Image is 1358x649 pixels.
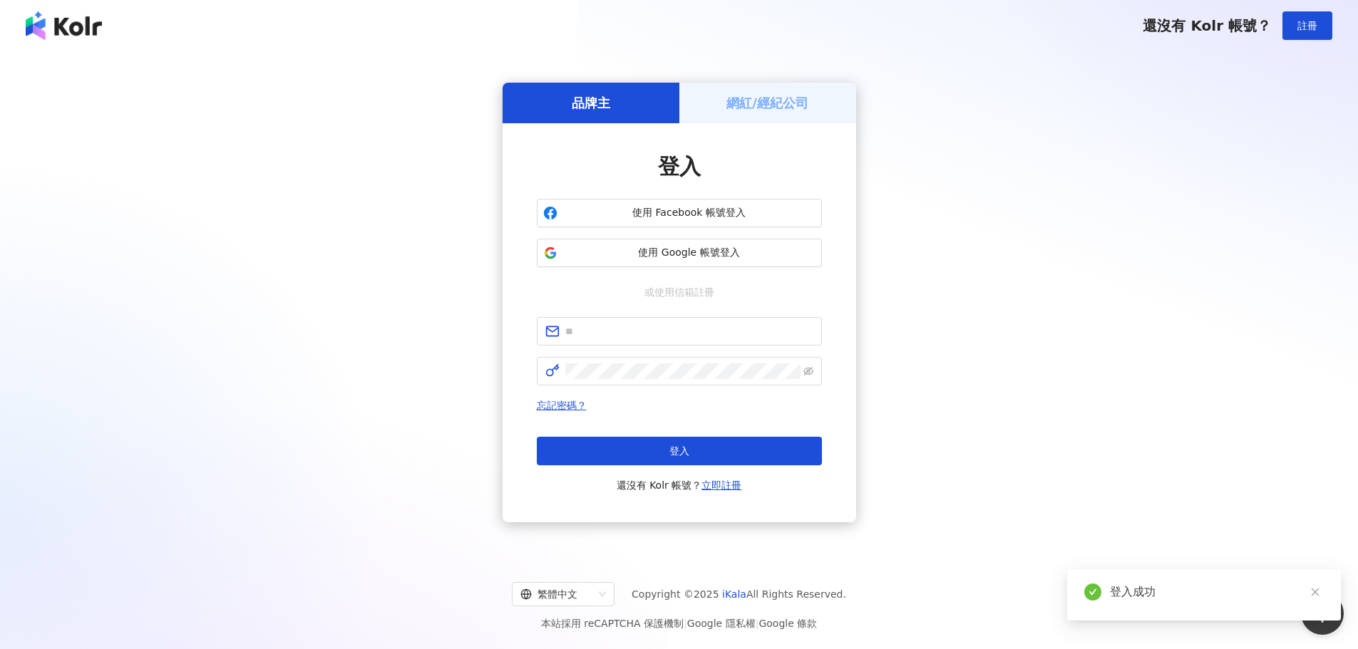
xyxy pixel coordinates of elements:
a: 立即註冊 [701,479,741,491]
img: logo [26,11,102,40]
a: Google 條款 [758,618,817,629]
button: 使用 Google 帳號登入 [537,239,822,267]
span: | [684,618,687,629]
span: 註冊 [1297,20,1317,31]
button: 註冊 [1282,11,1332,40]
span: | [756,618,759,629]
span: check-circle [1084,583,1101,601]
div: 繁體中文 [520,583,593,606]
a: Google 隱私權 [687,618,756,629]
span: 登入 [669,445,689,457]
span: 使用 Google 帳號登入 [563,246,816,260]
h5: 網紅/經紀公司 [726,94,808,112]
button: 使用 Facebook 帳號登入 [537,199,822,227]
a: iKala [722,588,746,600]
span: 登入 [658,154,701,179]
div: 登入成功 [1110,583,1324,601]
span: 還沒有 Kolr 帳號？ [617,477,742,494]
span: eye-invisible [803,366,813,376]
a: 忘記密碼？ [537,400,587,411]
span: 還沒有 Kolr 帳號？ [1143,17,1271,34]
span: 本站採用 reCAPTCHA 保護機制 [541,615,817,632]
span: 使用 Facebook 帳號登入 [563,206,816,220]
span: 或使用信箱註冊 [634,284,724,300]
span: Copyright © 2025 All Rights Reserved. [632,586,846,603]
button: 登入 [537,437,822,465]
h5: 品牌主 [572,94,610,112]
span: close [1310,587,1320,597]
